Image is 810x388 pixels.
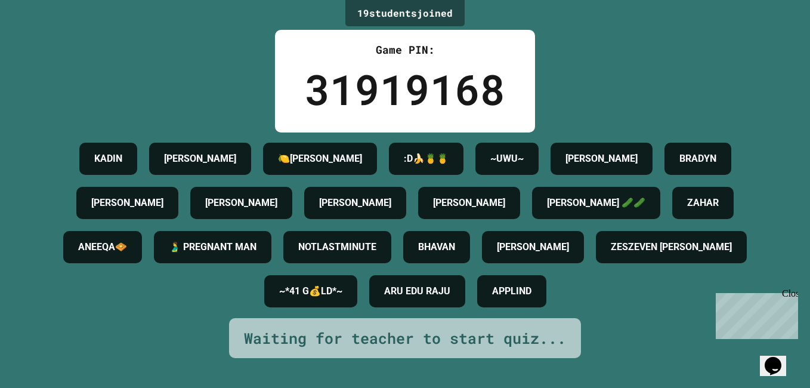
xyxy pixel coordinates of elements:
[760,340,798,376] iframe: chat widget
[279,284,342,298] h4: ~*41 G💰LD*~
[305,58,505,121] div: 31919168
[490,152,524,166] h4: ~UWU~
[164,152,236,166] h4: [PERSON_NAME]
[433,196,505,210] h4: [PERSON_NAME]
[305,42,505,58] div: Game PIN:
[244,327,566,350] div: Waiting for teacher to start quiz...
[169,240,256,254] h4: 🫃 PREGNANT MAN
[611,240,732,254] h4: ZESZEVEN [PERSON_NAME]
[497,240,569,254] h4: [PERSON_NAME]
[565,152,638,166] h4: [PERSON_NAME]
[5,5,82,76] div: Chat with us now!Close
[679,152,716,166] h4: BRADYN
[91,196,163,210] h4: [PERSON_NAME]
[298,240,376,254] h4: NOTLASTMINUTE
[418,240,455,254] h4: BHAVAN
[547,196,645,210] h4: [PERSON_NAME] 🥒🥒
[205,196,277,210] h4: [PERSON_NAME]
[492,284,531,298] h4: APPLIND
[319,196,391,210] h4: [PERSON_NAME]
[404,152,449,166] h4: :D🍌🍍🍍
[711,288,798,339] iframe: chat widget
[78,240,127,254] h4: ANEEQA🧇
[278,152,362,166] h4: 🍋[PERSON_NAME]
[687,196,719,210] h4: ZAHAR
[384,284,450,298] h4: ARU EDU RAJU
[94,152,122,166] h4: KADIN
